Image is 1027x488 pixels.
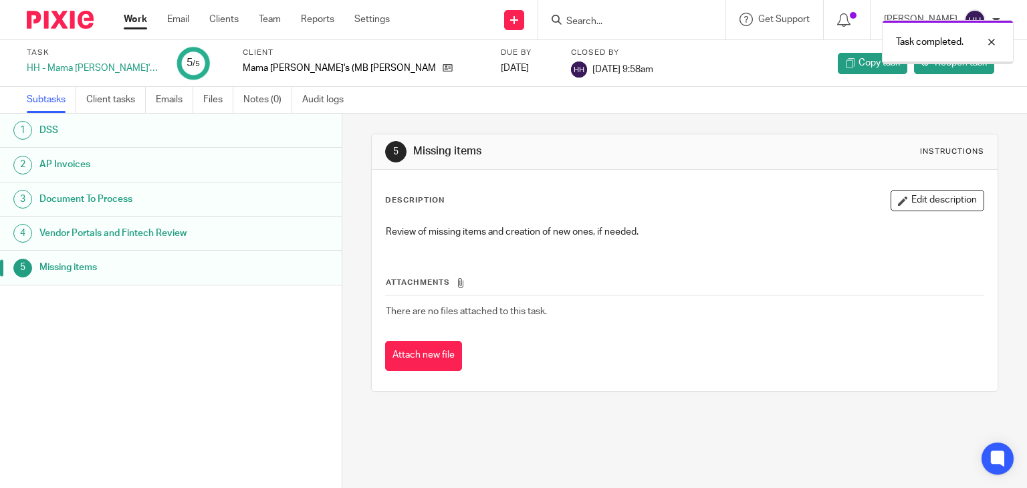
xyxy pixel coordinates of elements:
[27,11,94,29] img: Pixie
[13,224,32,243] div: 4
[386,279,450,286] span: Attachments
[13,156,32,174] div: 2
[39,257,232,277] h1: Missing items
[259,13,281,26] a: Team
[243,62,436,75] p: Mama [PERSON_NAME]'s (MB [PERSON_NAME], LLC)
[124,13,147,26] a: Work
[13,190,32,209] div: 3
[209,13,239,26] a: Clients
[386,225,984,239] p: Review of missing items and creation of new ones, if needed.
[39,223,232,243] h1: Vendor Portals and Fintech Review
[920,146,984,157] div: Instructions
[501,47,554,58] label: Due by
[243,47,484,58] label: Client
[354,13,390,26] a: Settings
[243,87,292,113] a: Notes (0)
[501,62,554,75] div: [DATE]
[891,190,984,211] button: Edit description
[302,87,354,113] a: Audit logs
[86,87,146,113] a: Client tasks
[571,62,587,78] img: svg%3E
[385,195,445,206] p: Description
[39,120,232,140] h1: DSS
[896,35,963,49] p: Task completed.
[39,189,232,209] h1: Document To Process
[301,13,334,26] a: Reports
[13,259,32,277] div: 5
[27,87,76,113] a: Subtasks
[413,144,713,158] h1: Missing items
[385,341,462,371] button: Attach new file
[193,60,200,68] small: /5
[27,62,160,75] div: HH - Mama [PERSON_NAME]'s Daily Tasks - [DATE]
[187,55,200,71] div: 5
[592,64,653,74] span: [DATE] 9:58am
[156,87,193,113] a: Emails
[39,154,232,174] h1: AP Invoices
[167,13,189,26] a: Email
[964,9,986,31] img: svg%3E
[27,47,160,58] label: Task
[385,141,407,162] div: 5
[386,307,547,316] span: There are no files attached to this task.
[13,121,32,140] div: 1
[203,87,233,113] a: Files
